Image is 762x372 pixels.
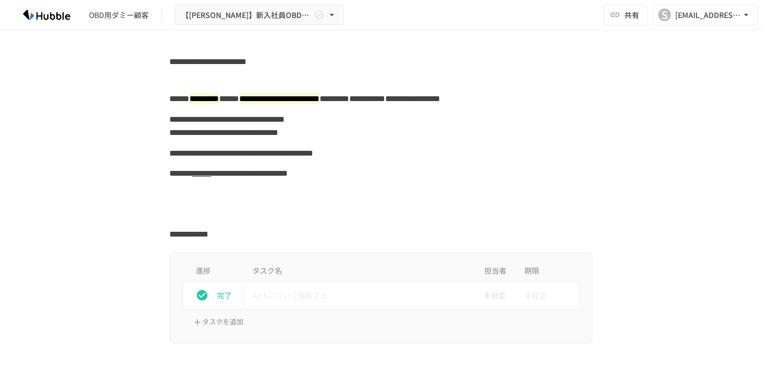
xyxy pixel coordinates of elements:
[191,314,246,330] button: タスクを追加
[13,6,80,23] img: HzDRNkGCf7KYO4GfwKnzITak6oVsp5RHeZBEM1dQFiQ
[524,285,547,306] span: 未設定
[183,261,244,282] th: 進捗
[175,5,344,25] button: 【[PERSON_NAME]】新入社員OBD用Arch
[192,285,213,306] button: status
[252,289,465,302] p: Archについて理解する
[516,261,579,282] th: 期限
[603,4,648,25] button: 共有
[475,289,506,301] span: 未設定
[182,8,312,22] span: 【[PERSON_NAME]】新入社員OBD用Arch
[675,8,741,22] div: [EMAIL_ADDRESS][DOMAIN_NAME]
[474,261,516,282] th: 担当者
[183,261,579,310] table: task table
[652,4,758,25] button: S[EMAIL_ADDRESS][DOMAIN_NAME]
[89,10,149,21] div: OBD用ダミー顧客
[244,261,474,282] th: タスク名
[217,289,239,301] p: 完了
[624,9,639,21] span: 共有
[658,8,671,21] div: S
